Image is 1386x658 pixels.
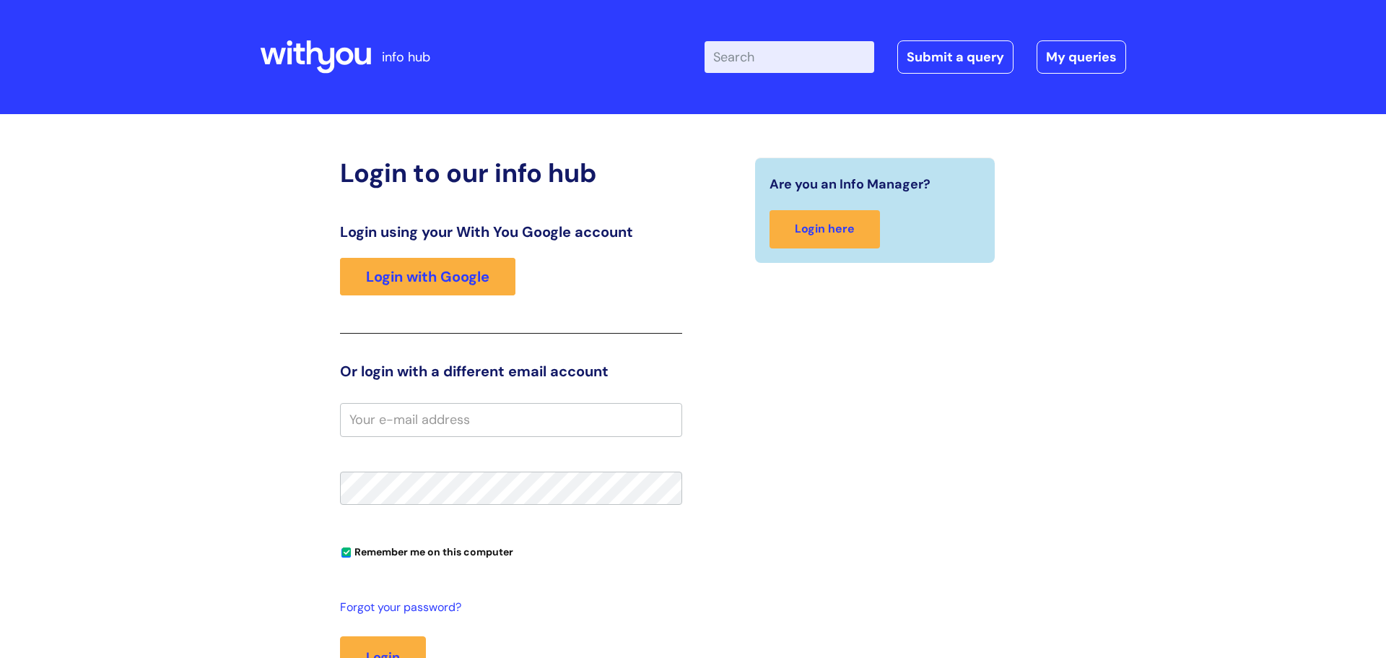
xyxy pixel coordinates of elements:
h2: Login to our info hub [340,157,682,189]
a: Login with Google [340,258,515,295]
h3: Or login with a different email account [340,363,682,380]
span: Are you an Info Manager? [770,173,930,196]
p: info hub [382,46,430,69]
a: Submit a query [897,40,1014,74]
div: You can uncheck this option if you're logging in from a shared device [340,540,682,563]
a: Forgot your password? [340,597,675,618]
input: Search [705,41,874,73]
input: Remember me on this computer [341,548,351,558]
a: My queries [1037,40,1126,74]
a: Login here [770,210,880,248]
label: Remember me on this computer [340,542,513,558]
h3: Login using your With You Google account [340,223,682,241]
input: Your e-mail address [340,403,682,436]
